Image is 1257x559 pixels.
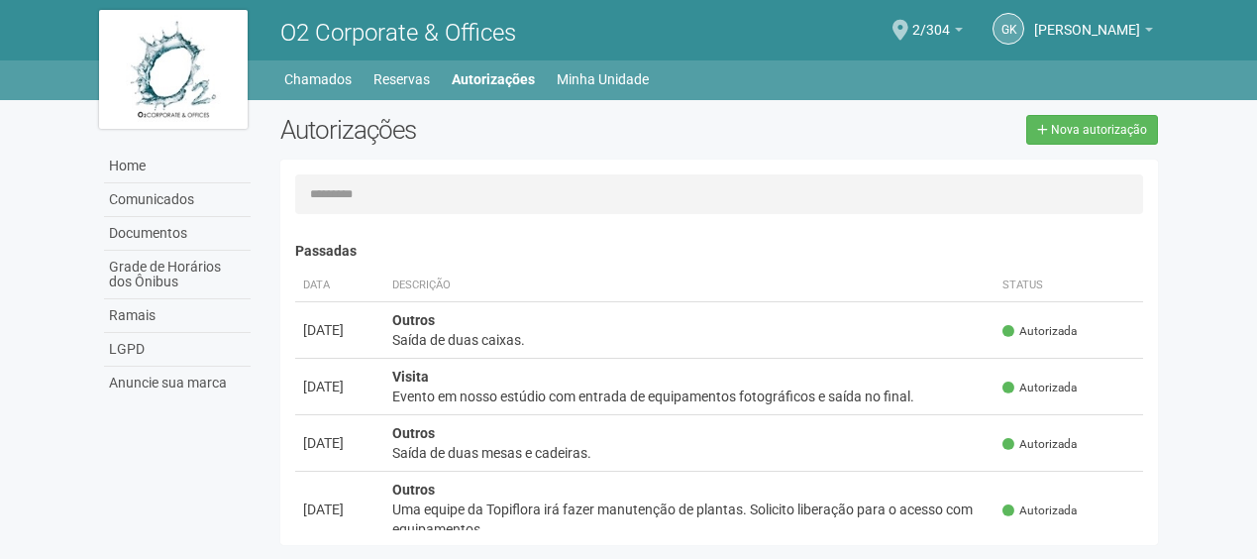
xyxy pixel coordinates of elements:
[392,443,988,463] div: Saída de duas mesas e cadeiras.
[384,270,995,302] th: Descrição
[1026,115,1158,145] a: Nova autorização
[104,299,251,333] a: Ramais
[1051,123,1147,137] span: Nova autorização
[104,217,251,251] a: Documentos
[912,25,963,41] a: 2/304
[295,270,384,302] th: Data
[392,369,429,385] strong: Visita
[557,65,649,93] a: Minha Unidade
[284,65,352,93] a: Chamados
[104,150,251,183] a: Home
[392,425,435,441] strong: Outros
[303,320,376,340] div: [DATE]
[1034,25,1153,41] a: [PERSON_NAME]
[280,115,704,145] h2: Autorizações
[1034,3,1140,38] span: Gleice Kelly
[1002,380,1077,396] span: Autorizada
[912,3,950,38] span: 2/304
[104,367,251,399] a: Anuncie sua marca
[104,251,251,299] a: Grade de Horários dos Ônibus
[373,65,430,93] a: Reservas
[1002,503,1077,519] span: Autorizada
[392,387,988,406] div: Evento em nosso estúdio com entrada de equipamentos fotográficos e saída no final.
[392,482,435,498] strong: Outros
[995,270,1143,302] th: Status
[1002,436,1077,453] span: Autorizada
[303,377,376,396] div: [DATE]
[104,333,251,367] a: LGPD
[392,500,988,539] div: Uma equipe da Topiflora irá fazer manutenção de plantas. Solicito liberação para o acesso com equ...
[280,19,516,47] span: O2 Corporate & Offices
[295,244,1144,259] h4: Passadas
[303,433,376,453] div: [DATE]
[392,330,988,350] div: Saída de duas caixas.
[392,312,435,328] strong: Outros
[993,13,1024,45] a: GK
[1002,323,1077,340] span: Autorizada
[303,500,376,519] div: [DATE]
[99,10,248,129] img: logo.jpg
[452,65,535,93] a: Autorizações
[104,183,251,217] a: Comunicados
